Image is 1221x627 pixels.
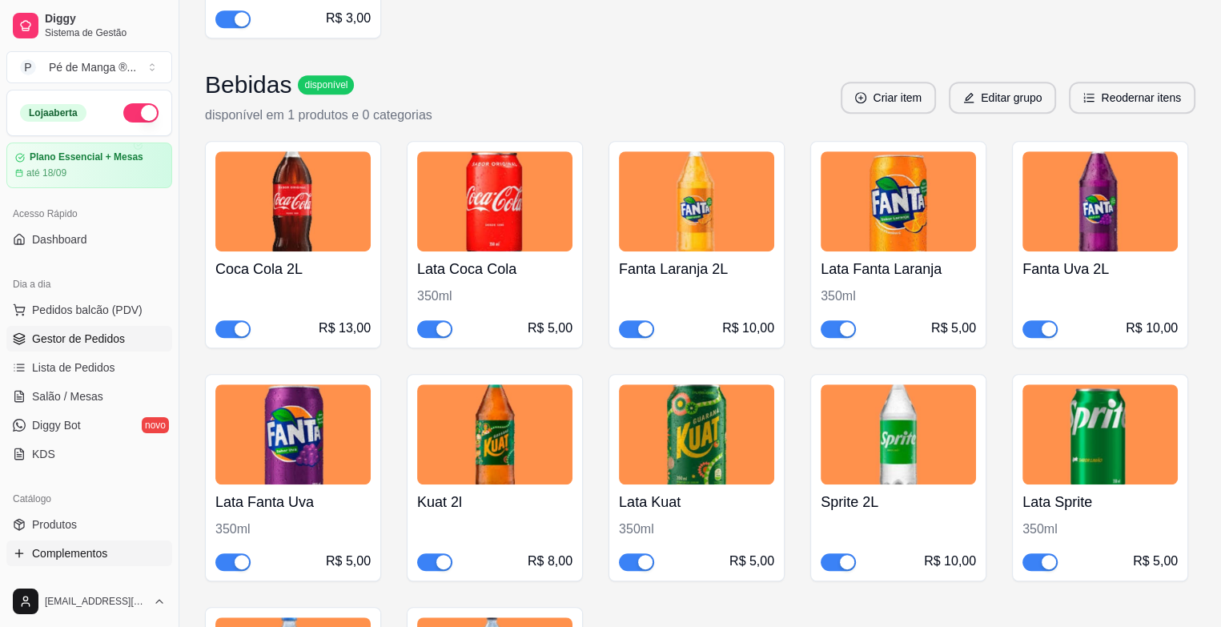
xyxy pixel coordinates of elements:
[1133,552,1178,571] div: R$ 5,00
[6,143,172,188] a: Plano Essencial + Mesasaté 18/09
[45,12,166,26] span: Diggy
[215,384,371,484] img: product-image
[123,103,159,123] button: Alterar Status
[32,360,115,376] span: Lista de Pedidos
[45,26,166,39] span: Sistema de Gestão
[619,258,774,280] h4: Fanta Laranja 2L
[215,258,371,280] h4: Coca Cola 2L
[205,70,291,99] h3: Bebidas
[931,319,976,338] div: R$ 5,00
[821,491,976,513] h4: Sprite 2L
[619,520,774,539] div: 350ml
[1083,92,1094,103] span: ordered-list
[1022,151,1178,251] img: product-image
[924,552,976,571] div: R$ 10,00
[32,331,125,347] span: Gestor de Pedidos
[841,82,936,114] button: plus-circleCriar item
[26,167,66,179] article: até 18/09
[6,512,172,537] a: Produtos
[6,227,172,252] a: Dashboard
[821,287,976,306] div: 350ml
[20,104,86,122] div: Loja aberta
[417,151,572,251] img: product-image
[821,384,976,484] img: product-image
[1022,384,1178,484] img: product-image
[1022,258,1178,280] h4: Fanta Uva 2L
[205,106,432,125] p: disponível em 1 produtos e 0 categorias
[215,491,371,513] h4: Lata Fanta Uva
[32,516,77,533] span: Produtos
[32,417,81,433] span: Diggy Bot
[729,552,774,571] div: R$ 5,00
[32,388,103,404] span: Salão / Mesas
[6,355,172,380] a: Lista de Pedidos
[301,78,351,91] span: disponível
[417,258,572,280] h4: Lata Coca Cola
[722,319,774,338] div: R$ 10,00
[6,541,172,566] a: Complementos
[619,151,774,251] img: product-image
[528,319,572,338] div: R$ 5,00
[6,412,172,438] a: Diggy Botnovo
[821,258,976,280] h4: Lata Fanta Laranja
[6,441,172,467] a: KDS
[45,595,147,608] span: [EMAIL_ADDRESS][DOMAIN_NAME]
[6,271,172,297] div: Dia a dia
[963,92,974,103] span: edit
[30,151,143,163] article: Plano Essencial + Mesas
[1022,520,1178,539] div: 350ml
[619,491,774,513] h4: Lata Kuat
[6,582,172,621] button: [EMAIL_ADDRESS][DOMAIN_NAME]
[215,151,371,251] img: product-image
[1022,491,1178,513] h4: Lata Sprite
[6,326,172,352] a: Gestor de Pedidos
[1069,82,1195,114] button: ordered-listReodernar itens
[619,384,774,484] img: product-image
[6,384,172,409] a: Salão / Mesas
[821,151,976,251] img: product-image
[326,9,371,28] div: R$ 3,00
[6,6,172,45] a: DiggySistema de Gestão
[417,384,572,484] img: product-image
[20,59,36,75] span: P
[49,59,136,75] div: Pé de Manga ® ...
[6,486,172,512] div: Catálogo
[32,545,107,561] span: Complementos
[32,446,55,462] span: KDS
[417,491,572,513] h4: Kuat 2l
[319,319,371,338] div: R$ 13,00
[215,520,371,539] div: 350ml
[417,287,572,306] div: 350ml
[6,297,172,323] button: Pedidos balcão (PDV)
[32,302,143,318] span: Pedidos balcão (PDV)
[949,82,1056,114] button: editEditar grupo
[6,51,172,83] button: Select a team
[6,201,172,227] div: Acesso Rápido
[528,552,572,571] div: R$ 8,00
[326,552,371,571] div: R$ 5,00
[1126,319,1178,338] div: R$ 10,00
[32,231,87,247] span: Dashboard
[855,92,866,103] span: plus-circle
